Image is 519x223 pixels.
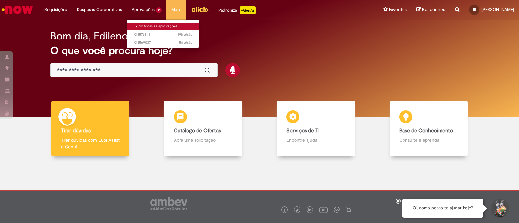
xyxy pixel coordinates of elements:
[44,6,67,13] span: Requisições
[61,128,91,134] b: Tirar dúvidas
[127,19,199,48] ul: Aprovações
[34,101,147,157] a: Tirar dúvidas Tirar dúvidas com Lupi Assist e Gen Ai
[179,40,192,45] span: 5d atrás
[372,101,485,157] a: Base de Conhecimento Consulte e aprenda
[134,40,192,45] span: R13569037
[308,208,311,212] img: logo_footer_linkedin.png
[147,101,260,157] a: Catálogo de Ofertas Abra uma solicitação
[50,45,469,56] h2: O que você procura hoje?
[174,137,233,143] p: Abra uma solicitação
[127,23,199,30] a: Exibir todas as aprovações
[346,207,352,213] img: logo_footer_naosei.png
[286,128,320,134] b: Serviços de TI
[473,7,476,12] span: EI
[218,6,256,14] div: Padroniza
[1,3,34,16] img: ServiceNow
[481,7,514,12] span: [PERSON_NAME]
[259,101,372,157] a: Serviços de TI Encontre ajuda
[334,207,340,213] img: logo_footer_workplace.png
[174,128,221,134] b: Catálogo de Ofertas
[389,6,407,13] span: Favoritos
[191,5,209,14] img: click_logo_yellow_360x200.png
[402,199,483,218] div: Oi, como posso te ajudar hoje?
[490,199,509,218] button: Iniciar Conversa de Suporte
[132,6,155,13] span: Aprovações
[50,30,128,42] h2: Bom dia, Edileno
[127,31,199,38] a: Aberto R13576841 :
[134,32,192,37] span: R13576841
[156,7,162,13] span: 2
[178,32,192,37] span: 19h atrás
[150,197,187,210] img: logo_footer_ambev_rotulo_gray.png
[61,137,120,150] p: Tirar dúvidas com Lupi Assist e Gen Ai
[77,6,122,13] span: Despesas Corporativas
[416,7,445,13] a: Rascunhos
[296,209,299,212] img: logo_footer_twitter.png
[171,6,181,13] span: More
[399,137,458,143] p: Consulte e aprenda
[286,137,345,143] p: Encontre ajuda
[319,206,328,214] img: logo_footer_youtube.png
[422,6,445,13] span: Rascunhos
[399,128,453,134] b: Base de Conhecimento
[178,32,192,37] time: 29/09/2025 13:26:54
[240,6,256,14] p: +GenAi
[179,40,192,45] time: 26/09/2025 08:01:10
[127,39,199,46] a: Aberto R13569037 :
[283,209,286,212] img: logo_footer_facebook.png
